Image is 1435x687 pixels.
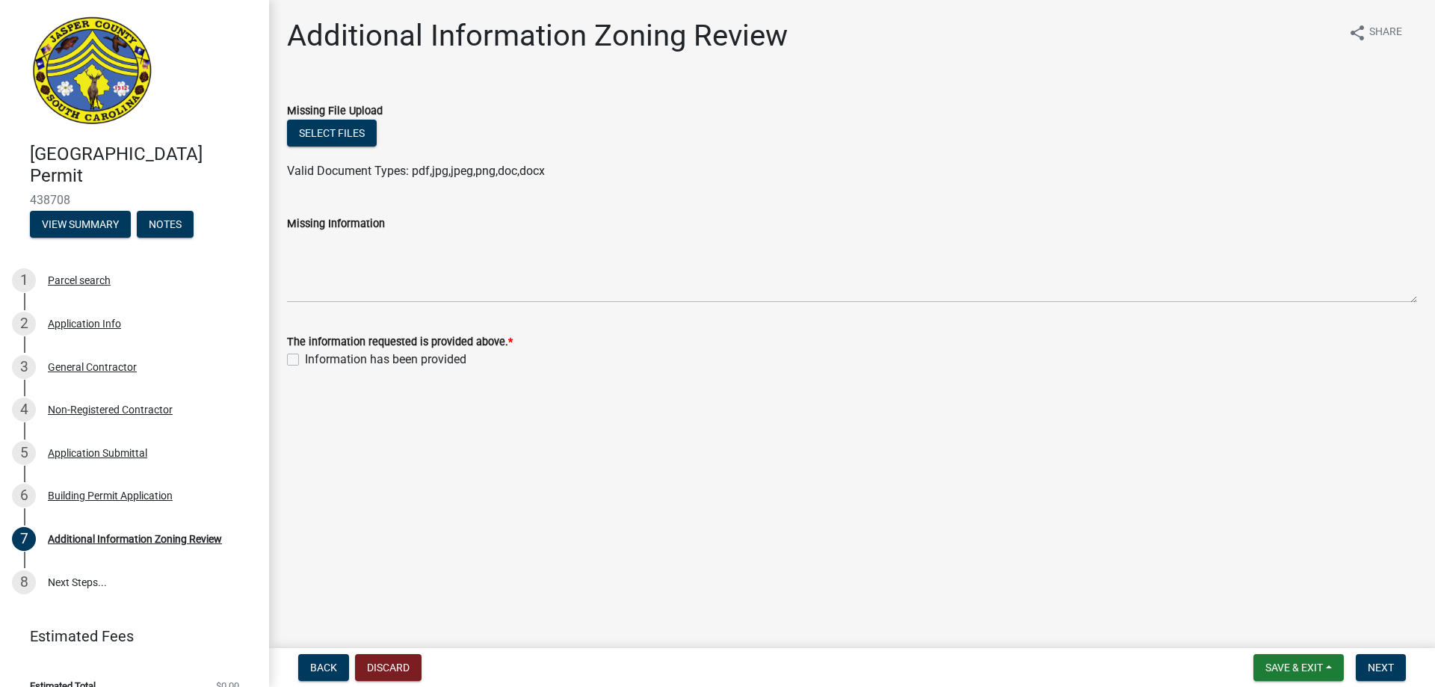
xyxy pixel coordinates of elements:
[298,654,349,681] button: Back
[287,164,545,178] span: Valid Document Types: pdf,jpg,jpeg,png,doc,docx
[48,448,147,458] div: Application Submittal
[287,120,377,147] button: Select files
[48,490,173,501] div: Building Permit Application
[287,18,788,54] h1: Additional Information Zoning Review
[30,219,131,231] wm-modal-confirm: Summary
[12,398,36,422] div: 4
[1368,662,1394,674] span: Next
[30,144,257,187] h4: [GEOGRAPHIC_DATA] Permit
[30,193,239,207] span: 438708
[48,318,121,329] div: Application Info
[310,662,337,674] span: Back
[137,219,194,231] wm-modal-confirm: Notes
[287,337,513,348] label: The information requested is provided above.
[48,362,137,372] div: General Contractor
[1356,654,1406,681] button: Next
[12,268,36,292] div: 1
[287,106,383,117] label: Missing File Upload
[1265,662,1323,674] span: Save & Exit
[30,211,131,238] button: View Summary
[305,351,466,369] label: Information has been provided
[1369,24,1402,42] span: Share
[12,312,36,336] div: 2
[355,654,422,681] button: Discard
[48,275,111,286] div: Parcel search
[1348,24,1366,42] i: share
[287,219,385,229] label: Missing Information
[12,621,245,651] a: Estimated Fees
[12,484,36,508] div: 6
[137,211,194,238] button: Notes
[12,355,36,379] div: 3
[1336,18,1414,47] button: shareShare
[1253,654,1344,681] button: Save & Exit
[30,16,155,128] img: Jasper County, South Carolina
[48,534,222,544] div: Additional Information Zoning Review
[12,527,36,551] div: 7
[12,570,36,594] div: 8
[48,404,173,415] div: Non-Registered Contractor
[12,441,36,465] div: 5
